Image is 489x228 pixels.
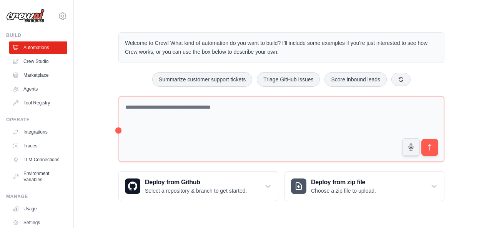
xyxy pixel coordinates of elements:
[9,154,67,166] a: LLM Connections
[9,167,67,186] a: Environment Variables
[152,72,252,87] button: Summarize customer support tickets
[6,32,67,38] div: Build
[9,69,67,81] a: Marketplace
[9,203,67,215] a: Usage
[9,140,67,152] a: Traces
[125,39,438,56] p: Welcome to Crew! What kind of automation do you want to build? I'll include some examples if you'...
[6,193,67,200] div: Manage
[9,55,67,68] a: Crew Studio
[9,126,67,138] a: Integrations
[145,187,247,195] p: Select a repository & branch to get started.
[257,72,320,87] button: Triage GitHub issues
[6,9,45,23] img: Logo
[324,72,387,87] button: Score inbound leads
[9,83,67,95] a: Agents
[9,41,67,54] a: Automations
[145,178,247,187] h3: Deploy from Github
[311,187,376,195] p: Choose a zip file to upload.
[9,97,67,109] a: Tool Registry
[6,117,67,123] div: Operate
[311,178,376,187] h3: Deploy from zip file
